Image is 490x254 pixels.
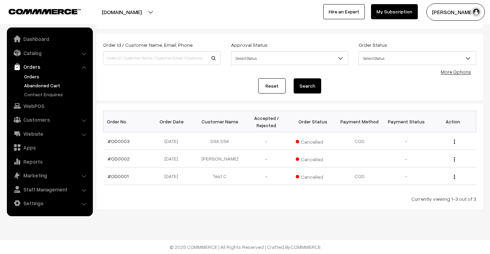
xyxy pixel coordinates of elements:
a: Abandoned Cart [22,82,90,89]
td: DSK DSK [197,132,243,150]
span: Select Status [231,52,348,64]
a: Catalog [9,47,90,59]
a: Hire an Expert [323,4,365,19]
input: Order Id / Customer Name / Customer Email / Customer Phone [103,51,221,65]
button: Search [294,78,321,93]
td: - [243,132,290,150]
button: [DOMAIN_NAME] [78,3,166,21]
span: Cancelled [296,172,330,180]
a: Settings [9,197,90,209]
div: Currently viewing 1-3 out of 3 [103,195,476,202]
td: - [383,167,430,185]
th: Payment Method [336,111,383,132]
a: Reset [258,78,286,93]
th: Payment Status [383,111,430,132]
label: Approval Status [231,41,268,48]
th: Order Date [150,111,197,132]
td: [DATE] [150,167,197,185]
td: - [243,167,290,185]
td: - [243,150,290,167]
th: Order No [104,111,150,132]
a: Staff Management [9,183,90,196]
td: [DATE] [150,132,197,150]
td: COD [336,132,383,150]
td: Test C [197,167,243,185]
label: Order Status [359,41,387,48]
a: Customers [9,113,90,126]
a: More Options [441,69,471,75]
td: COD [336,167,383,185]
span: Cancelled [296,136,330,145]
span: Select Status [359,52,476,64]
span: Select Status [231,51,349,65]
a: Marketing [9,169,90,181]
img: COMMMERCE [9,9,81,14]
img: Menu [454,157,455,162]
td: - [383,150,430,167]
th: Order Status [290,111,337,132]
a: Reports [9,155,90,168]
a: Contact Enquires [22,91,90,98]
a: Orders [22,73,90,80]
a: #OD0002 [108,156,130,162]
img: Menu [454,175,455,179]
a: Website [9,128,90,140]
a: COMMMERCE [9,7,69,15]
a: My Subscription [371,4,418,19]
button: [PERSON_NAME]… [426,3,485,21]
td: - [383,132,430,150]
a: Orders [9,60,90,73]
th: Accepted / Rejected [243,111,290,132]
a: Apps [9,141,90,154]
a: Dashboard [9,33,90,45]
img: user [471,7,481,17]
a: WebPOS [9,100,90,112]
span: Select Status [359,51,476,65]
th: Action [429,111,476,132]
label: Order Id / Customer Name, Email, Phone [103,41,193,48]
td: [DATE] [150,150,197,167]
td: [PERSON_NAME] [197,150,243,167]
span: Cancelled [296,154,330,163]
a: #OD0003 [108,138,130,144]
img: Menu [454,140,455,144]
th: Customer Name [197,111,243,132]
a: #OD0001 [108,173,129,179]
a: COMMMERCE [291,244,321,250]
